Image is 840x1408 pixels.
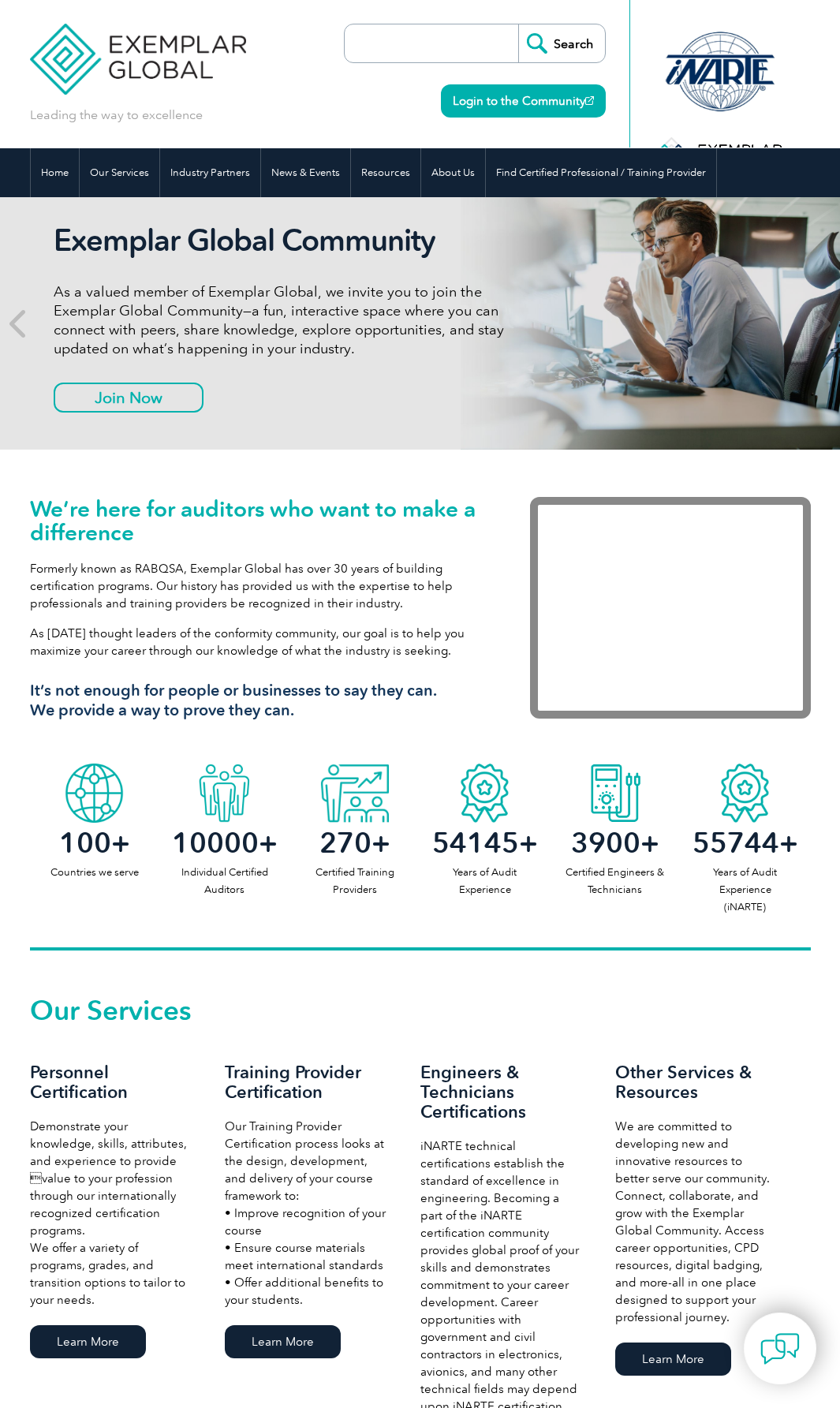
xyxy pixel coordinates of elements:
h2: Exemplar Global Community [54,222,538,259]
a: Home [31,148,79,197]
h2: + [289,831,420,856]
p: Formerly known as RABQSA, Exemplar Global has over 30 years of building certification programs. O... [30,560,483,612]
h2: + [30,831,160,856]
a: Learn More [615,1343,731,1376]
h3: Other Services & Resources [615,1063,779,1102]
h3: Training Provider Certification [225,1063,389,1102]
h2: + [159,831,289,856]
h3: Personnel Certification [30,1063,194,1102]
h1: We’re here for auditors who want to make a difference [30,497,483,544]
a: Resources [351,148,420,197]
img: open_square.png [585,96,594,105]
p: Individual Certified Auditors [159,864,289,898]
p: We are committed to developing new and innovative resources to better serve our community. Connec... [615,1118,779,1326]
p: Certified Engineers & Technicians [550,864,680,898]
a: About Us [421,148,485,197]
p: Leading the way to excellence [30,106,203,124]
a: Our Services [80,148,159,197]
a: Login to the Community [441,84,606,118]
a: News & Events [261,148,350,197]
p: As a valued member of Exemplar Global, we invite you to join the Exemplar Global Community—a fun,... [54,282,538,358]
h2: + [550,831,680,856]
span: 100 [59,826,111,860]
p: Demonstrate your knowledge, skills, attributes, and experience to provide value to your professi... [30,1118,194,1309]
h2: Our Services [30,998,811,1023]
p: Years of Audit Experience (iNARTE) [680,864,810,916]
p: Our Training Provider Certification process looks at the design, development, and delivery of you... [225,1118,389,1309]
h2: + [420,831,550,856]
p: Certified Training Providers [289,864,420,898]
h3: Engineers & Technicians Certifications [420,1063,584,1122]
p: Years of Audit Experience [420,864,550,898]
span: 3900 [571,826,640,860]
h2: + [680,831,810,856]
input: Search [518,24,605,62]
p: Countries we serve [30,864,160,881]
p: As [DATE] thought leaders of the conformity community, our goal is to help you maximize your care... [30,625,483,659]
span: 10000 [172,826,259,860]
h3: It’s not enough for people or businesses to say they can. We provide a way to prove they can. [30,681,483,720]
span: 55744 [693,826,779,860]
a: Industry Partners [160,148,260,197]
span: 54145 [432,826,519,860]
a: Learn More [30,1325,146,1358]
span: 270 [319,826,371,860]
a: Join Now [54,383,203,413]
a: Learn More [225,1325,341,1358]
img: contact-chat.png [760,1329,800,1369]
iframe: Exemplar Global: Working together to make a difference [530,497,811,719]
a: Find Certified Professional / Training Provider [486,148,716,197]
